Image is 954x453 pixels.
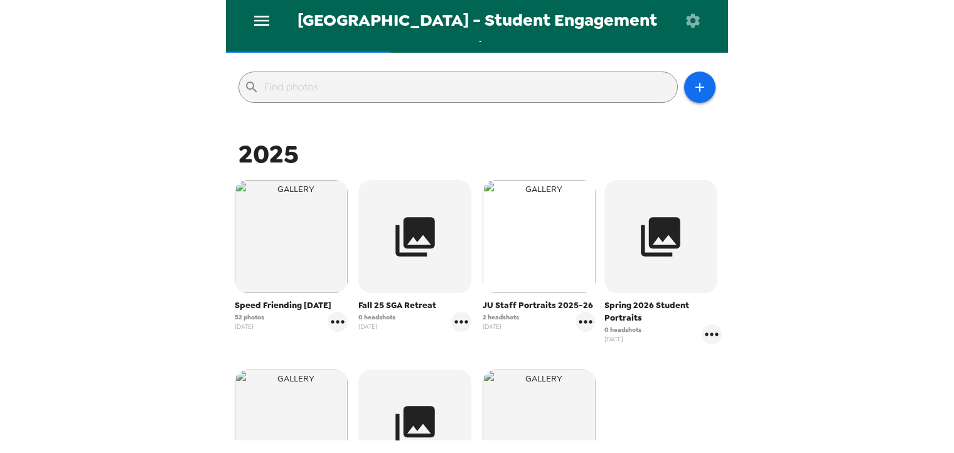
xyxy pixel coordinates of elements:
span: 2025 [238,137,299,171]
span: [DATE] [483,322,519,331]
button: gallery menu [576,312,596,332]
button: gallery menu [702,324,722,344]
span: 0 headshots [604,325,641,334]
span: [DATE] [604,334,641,344]
button: gallery menu [328,312,348,332]
span: Speed Friending [DATE] [235,299,348,312]
button: gallery menu [451,312,471,332]
span: 0 headshots [358,312,395,322]
span: 2 headshots [483,312,519,322]
input: Find photos [264,77,672,97]
span: Fall 25 SGA Retreat [358,299,471,312]
img: gallery [235,180,348,293]
span: [DATE] [358,322,395,331]
img: gallery [483,180,596,293]
span: [GEOGRAPHIC_DATA] - Student Engagement [297,12,657,29]
span: 52 photos [235,312,264,322]
span: [DATE] [235,322,264,331]
span: Spring 2026 Student Portraits [604,299,722,324]
span: JU Staff Portraits 2025-26 [483,299,596,312]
